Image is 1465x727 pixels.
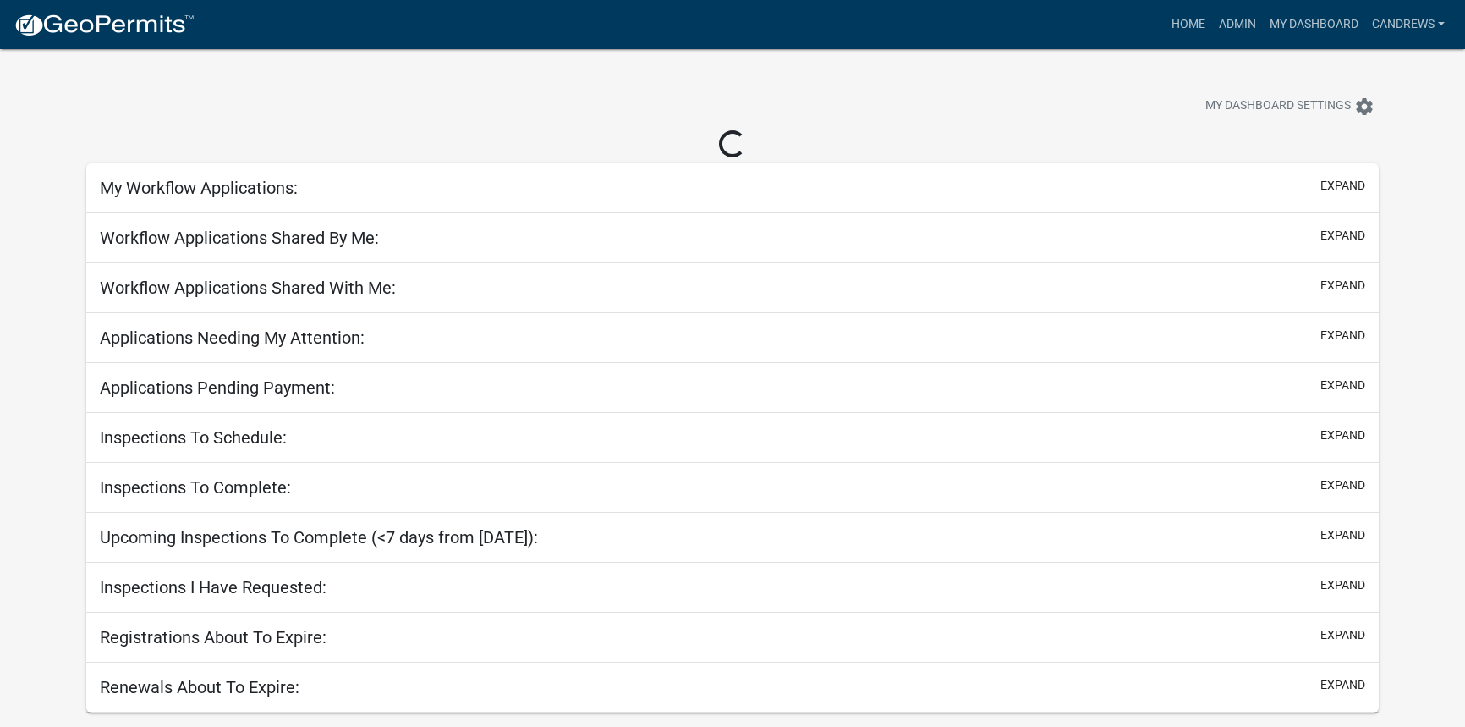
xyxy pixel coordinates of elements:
[1320,377,1365,394] button: expand
[1320,676,1365,694] button: expand
[1192,90,1388,123] button: My Dashboard Settingssettings
[1320,626,1365,644] button: expand
[1365,8,1451,41] a: candrews
[1165,8,1212,41] a: Home
[100,677,299,697] h5: Renewals About To Expire:
[100,627,326,647] h5: Registrations About To Expire:
[100,527,538,548] h5: Upcoming Inspections To Complete (<7 days from [DATE]):
[100,228,379,248] h5: Workflow Applications Shared By Me:
[100,477,291,498] h5: Inspections To Complete:
[100,178,298,198] h5: My Workflow Applications:
[1320,526,1365,544] button: expand
[1320,327,1365,344] button: expand
[100,278,396,298] h5: Workflow Applications Shared With Me:
[1320,177,1365,195] button: expand
[100,328,365,348] h5: Applications Needing My Attention:
[1320,476,1365,494] button: expand
[1320,427,1365,444] button: expand
[1205,96,1351,117] span: My Dashboard Settings
[1320,576,1365,594] button: expand
[1212,8,1263,41] a: Admin
[1320,227,1365,245] button: expand
[100,577,326,598] h5: Inspections I Have Requested:
[1354,96,1374,117] i: settings
[1320,277,1365,295] button: expand
[100,427,287,448] h5: Inspections To Schedule:
[100,377,335,398] h5: Applications Pending Payment:
[1263,8,1365,41] a: My Dashboard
